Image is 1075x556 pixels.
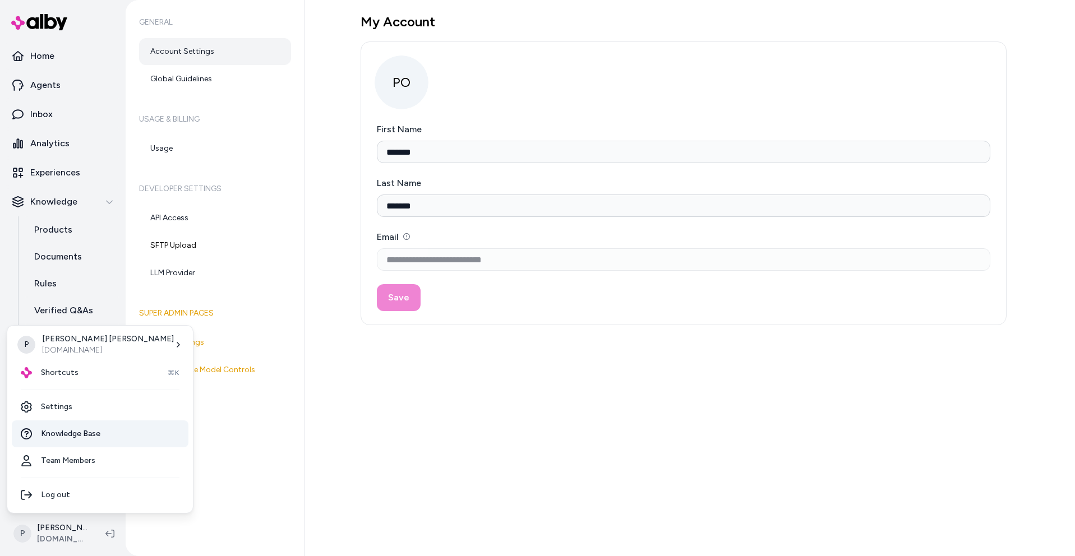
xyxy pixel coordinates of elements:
[13,525,31,543] span: P
[34,304,93,317] p: Verified Q&As
[139,135,291,162] a: Usage
[34,223,72,237] p: Products
[42,333,174,345] p: [PERSON_NAME] [PERSON_NAME]
[139,173,291,205] h6: Developer Settings
[139,104,291,135] h6: Usage & Billing
[139,205,291,231] a: API Access
[21,367,32,378] img: alby Logo
[139,7,291,38] h6: General
[377,124,422,135] label: First Name
[34,277,57,290] p: Rules
[377,178,421,188] label: Last Name
[17,336,35,354] span: P
[139,298,291,329] h6: Super Admin Pages
[139,38,291,65] a: Account Settings
[12,481,188,508] div: Log out
[30,166,80,179] p: Experiences
[168,368,179,377] span: ⌘K
[30,108,53,121] p: Inbox
[139,66,291,92] a: Global Guidelines
[11,14,67,30] img: alby Logo
[41,367,79,378] span: Shortcuts
[361,13,1007,30] h1: My Account
[30,49,54,63] p: Home
[37,534,87,545] span: [DOMAIN_NAME]
[139,260,291,286] a: LLM Provider
[139,329,291,356] a: Brand Settings
[377,231,410,242] label: Email
[139,356,291,383] a: Data Science Model Controls
[12,447,188,474] a: Team Members
[30,137,70,150] p: Analytics
[42,345,174,356] p: [DOMAIN_NAME]
[375,55,428,109] span: PO
[12,393,188,420] a: Settings
[30,195,77,208] p: Knowledge
[41,428,100,439] span: Knowledge Base
[139,232,291,259] a: SFTP Upload
[37,522,87,534] p: [PERSON_NAME]
[30,78,61,92] p: Agents
[34,250,82,263] p: Documents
